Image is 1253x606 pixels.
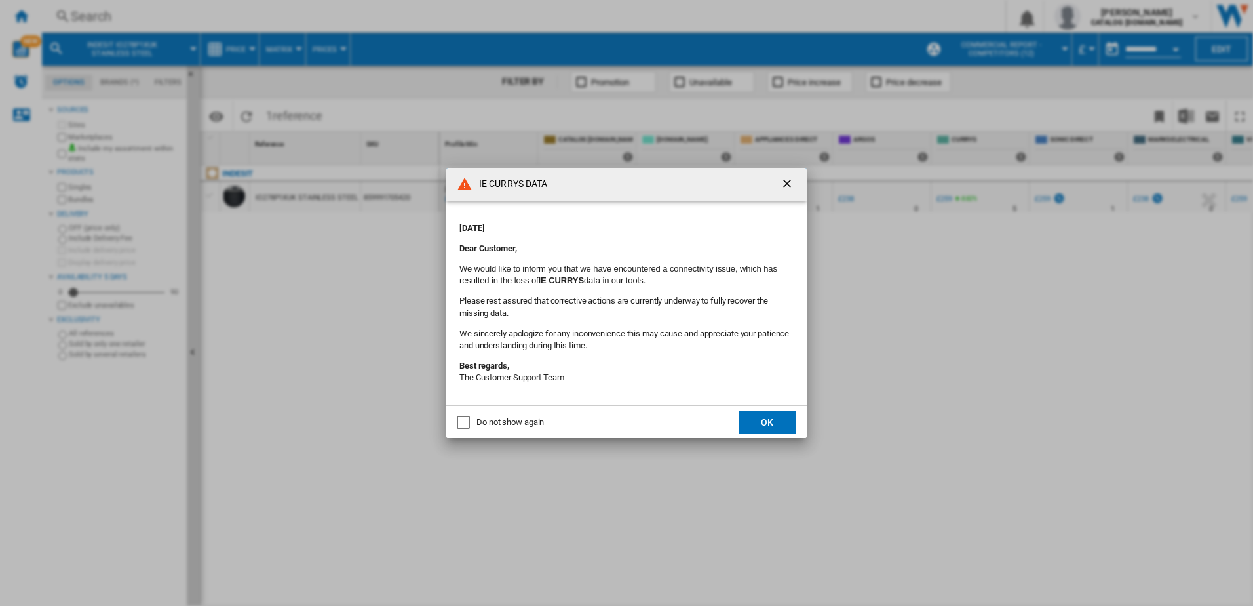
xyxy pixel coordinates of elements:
[457,416,544,429] md-checkbox: Do not show again
[584,275,646,285] font: data in our tools.
[476,416,544,428] div: Do not show again
[459,328,794,352] p: We sincerely apologize for any inconvenience this may cause and appreciate your patience and unde...
[459,361,509,371] strong: Best regards,
[781,177,796,193] ng-md-icon: getI18NText('BUTTONS.CLOSE_DIALOG')
[459,264,777,285] font: We would like to inform you that we have encountered a connectivity issue, which has resulted in ...
[459,295,794,319] p: Please rest assured that corrective actions are currently underway to fully recover the missing d...
[775,171,801,197] button: getI18NText('BUTTONS.CLOSE_DIALOG')
[446,168,807,439] md-dialog: IE CURRYS ...
[459,243,517,253] strong: Dear Customer,
[739,411,796,434] button: OK
[472,178,547,191] h4: IE CURRYS DATA
[459,223,484,233] strong: [DATE]
[539,275,584,285] b: IE CURRYS
[459,360,794,384] p: The Customer Support Team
